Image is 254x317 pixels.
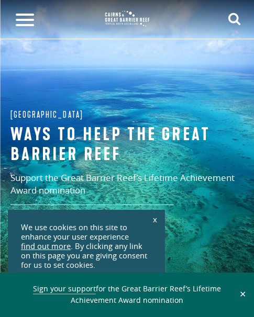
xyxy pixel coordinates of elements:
h1: Ways to help the great barrier reef [10,124,244,164]
div: We use cookies on this site to enhance your user experience . By clicking any link on this page y... [21,223,152,270]
a: Sign your support [33,284,96,295]
a: x [148,208,162,231]
button: Close [237,290,249,299]
a: find out more [21,242,71,251]
img: CGBR-TNQ_dual-logo.svg [101,7,153,30]
span: for the Great Barrier Reef’s Lifetime Achievement Award nomination [33,284,221,305]
span: [GEOGRAPHIC_DATA] [10,108,83,122]
p: Support the Great Barrier Reef’s Lifetime Achievement Award nomination [10,172,244,205]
